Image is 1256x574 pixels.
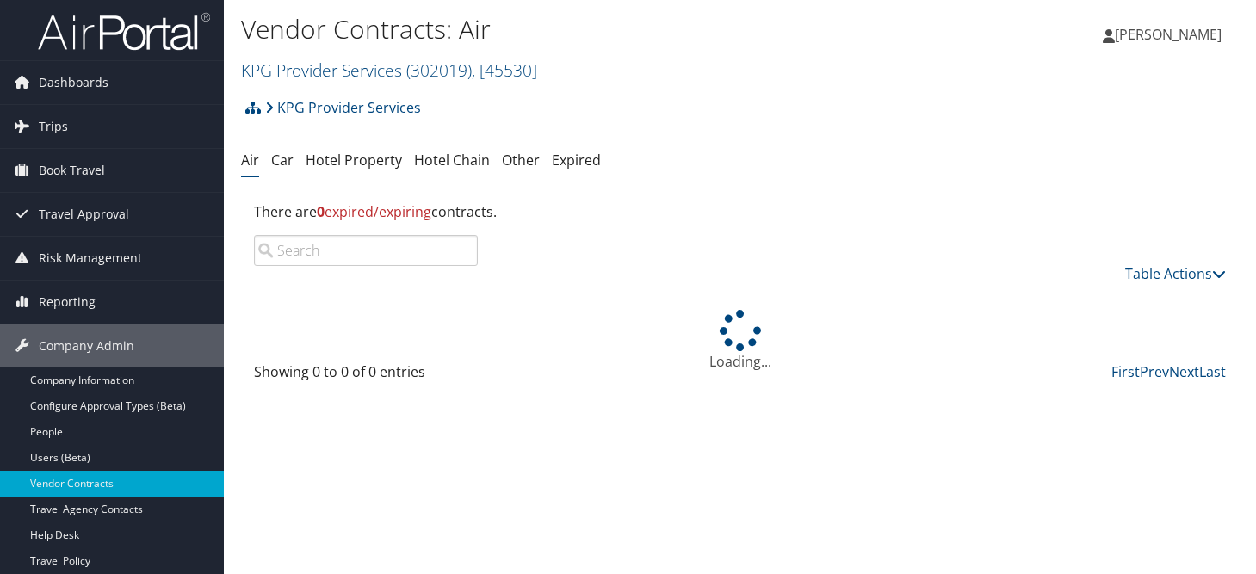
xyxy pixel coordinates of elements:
[1169,362,1199,381] a: Next
[38,11,210,52] img: airportal-logo.png
[472,59,537,82] span: , [ 45530 ]
[1115,25,1222,44] span: [PERSON_NAME]
[1125,264,1226,283] a: Table Actions
[552,151,601,170] a: Expired
[39,281,96,324] span: Reporting
[271,151,294,170] a: Car
[265,90,421,125] a: KPG Provider Services
[39,61,108,104] span: Dashboards
[317,202,325,221] strong: 0
[241,310,1239,372] div: Loading...
[306,151,402,170] a: Hotel Property
[241,11,906,47] h1: Vendor Contracts: Air
[254,361,478,391] div: Showing 0 to 0 of 0 entries
[39,193,129,236] span: Travel Approval
[1103,9,1239,60] a: [PERSON_NAME]
[502,151,540,170] a: Other
[1199,362,1226,381] a: Last
[39,237,142,280] span: Risk Management
[39,149,105,192] span: Book Travel
[254,235,478,266] input: Search
[241,59,537,82] a: KPG Provider Services
[39,105,68,148] span: Trips
[39,324,134,367] span: Company Admin
[317,202,431,221] span: expired/expiring
[1111,362,1140,381] a: First
[1140,362,1169,381] a: Prev
[241,151,259,170] a: Air
[241,188,1239,235] div: There are contracts.
[406,59,472,82] span: ( 302019 )
[414,151,490,170] a: Hotel Chain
